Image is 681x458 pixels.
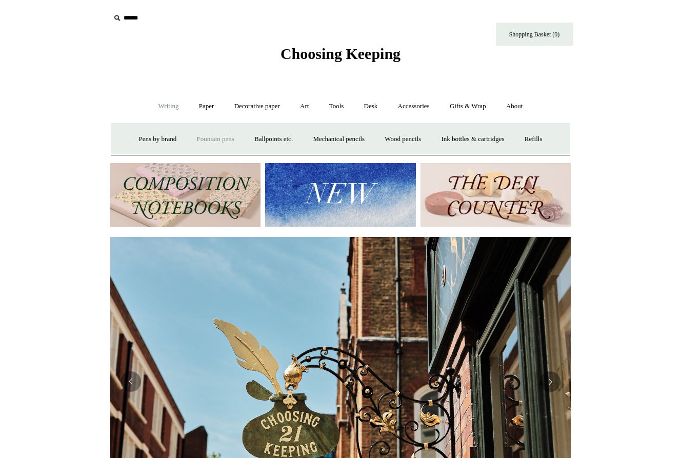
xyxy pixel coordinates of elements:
[187,126,243,153] a: Fountain pens
[375,126,430,153] a: Wood pencils
[281,45,400,62] span: Choosing Keeping
[389,93,439,120] a: Accessories
[432,126,513,153] a: Ink bottles & cartridges
[130,126,186,153] a: Pens by brand
[304,126,374,153] a: Mechanical pencils
[190,93,224,120] a: Paper
[320,93,353,120] a: Tools
[496,23,573,46] a: Shopping Basket (0)
[245,126,302,153] a: Ballpoints etc.
[497,93,532,120] a: About
[265,163,415,227] img: New.jpg__PID:f73bdf93-380a-4a35-bcfe-7823039498e1
[291,93,318,120] a: Art
[515,126,552,153] a: Refills
[149,93,188,120] a: Writing
[225,93,289,120] a: Decorative paper
[281,53,400,61] a: Choosing Keeping
[110,163,261,227] img: 202302 Composition ledgers.jpg__PID:69722ee6-fa44-49dd-a067-31375e5d54ec
[355,93,387,120] a: Desk
[540,371,560,392] button: Next
[440,93,495,120] a: Gifts & Wrap
[420,163,571,227] img: The Deli Counter
[121,371,141,392] button: Previous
